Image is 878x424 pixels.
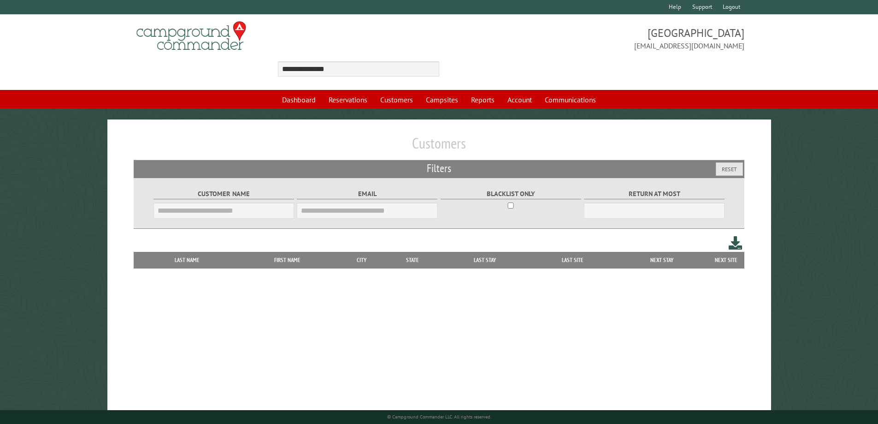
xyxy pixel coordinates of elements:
th: First Name [236,252,339,269]
span: [GEOGRAPHIC_DATA] [EMAIL_ADDRESS][DOMAIN_NAME] [439,25,745,51]
a: Reservations [323,91,373,108]
img: Campground Commander [134,18,249,54]
a: Dashboard [277,91,321,108]
a: Download this customer list (.csv) [729,234,742,251]
button: Reset [716,162,743,176]
th: Last Name [138,252,236,269]
th: Last Site [529,252,616,269]
label: Email [297,189,437,199]
a: Reports [466,91,500,108]
h2: Filters [134,160,745,178]
small: © Campground Commander LLC. All rights reserved. [387,414,491,420]
h1: Customers [134,134,745,160]
a: Communications [539,91,601,108]
a: Campsites [420,91,464,108]
th: Next Site [707,252,744,269]
a: Account [502,91,537,108]
a: Customers [375,91,418,108]
label: Blacklist only [441,189,581,199]
label: Return at most [584,189,725,199]
th: State [384,252,441,269]
th: Last Stay [441,252,529,269]
label: Customer Name [153,189,294,199]
th: City [339,252,384,269]
th: Next Stay [616,252,708,269]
